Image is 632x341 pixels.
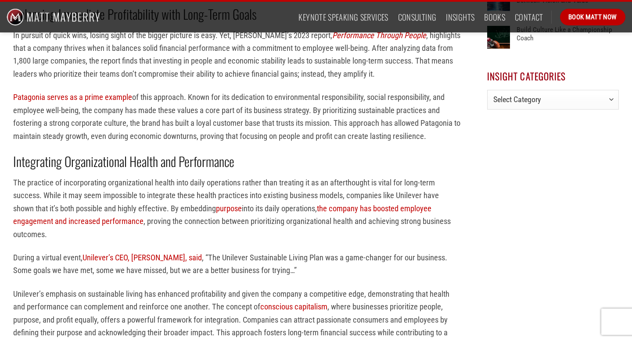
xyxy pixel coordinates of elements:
[260,302,327,311] a: conscious capitalism
[7,2,100,32] img: Matt Mayberry
[216,204,242,213] a: purpose
[13,251,461,277] p: During a virtual event, , “The Unilever Sustainable Living Plan was a game-changer for our busine...
[484,9,505,25] a: Books
[83,253,202,262] a: Unilever’s CEO, [PERSON_NAME], said
[13,92,132,102] a: Patagonia serves as a prime example
[332,31,426,40] a: Performance Through People
[446,9,474,25] a: Insights
[517,26,619,52] a: Build Culture Like a Championship Coach
[568,12,617,22] span: Book Matt Now
[515,9,543,25] a: Contact
[13,91,461,142] p: of this approach. Known for its dedication to environmental responsibility, social responsibility...
[298,9,388,25] a: Keynote Speaking Services
[13,29,461,81] p: In pursuit of quick wins, losing sight of the bigger picture is easy. Yet, [PERSON_NAME]’s 2023 r...
[13,176,461,241] p: The practice of incorporating organizational health into daily operations rather than treating it...
[487,69,566,83] span: Insight Categories
[13,152,234,171] strong: Integrating Organizational Health and Performance
[560,9,625,25] a: Book Matt Now
[398,9,437,25] a: Consulting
